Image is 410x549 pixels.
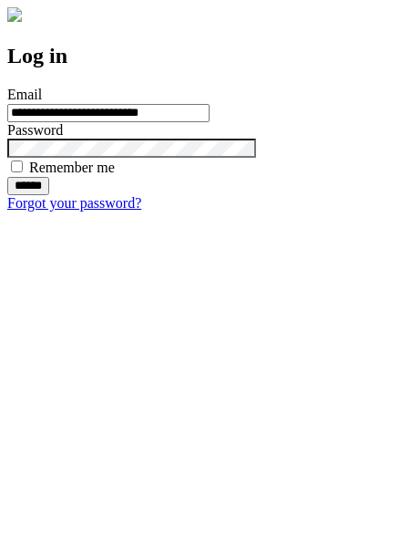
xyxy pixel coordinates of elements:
[7,87,42,102] label: Email
[29,160,115,175] label: Remember me
[7,195,141,211] a: Forgot your password?
[7,44,403,68] h2: Log in
[7,7,22,22] img: logo-4e3dc11c47720685a147b03b5a06dd966a58ff35d612b21f08c02c0306f2b779.png
[7,122,63,138] label: Password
